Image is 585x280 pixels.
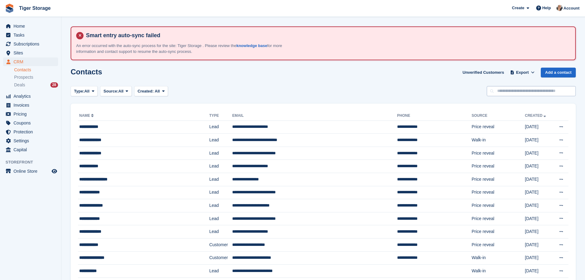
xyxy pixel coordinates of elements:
span: Invoices [14,101,50,109]
span: All [84,88,90,94]
td: [DATE] [525,239,552,252]
td: Price reveal [472,225,525,239]
td: Walk-in [472,251,525,265]
td: Price reveal [472,120,525,134]
span: All [119,88,124,94]
td: [DATE] [525,225,552,239]
button: Export [509,68,536,78]
span: Source: [103,88,118,94]
a: menu [3,31,58,39]
td: Price reveal [472,160,525,173]
a: Prospects [14,74,58,81]
td: [DATE] [525,265,552,278]
a: Created [525,113,547,118]
td: Lead [209,225,232,239]
td: Lead [209,120,232,134]
span: CRM [14,57,50,66]
span: Account [564,5,579,11]
button: Source: All [100,86,132,96]
span: Protection [14,128,50,136]
a: menu [3,128,58,136]
a: menu [3,49,58,57]
td: Lead [209,134,232,147]
span: Create [512,5,524,11]
a: menu [3,119,58,127]
span: Sites [14,49,50,57]
td: Lead [209,160,232,173]
button: Created: All [134,86,168,96]
img: stora-icon-8386f47178a22dfd0bd8f6a31ec36ba5ce8667c1dd55bd0f319d3a0aa187defe.svg [5,4,14,13]
span: Analytics [14,92,50,101]
a: Contacts [14,67,58,73]
a: menu [3,145,58,154]
span: All [155,89,160,93]
td: Walk-in [472,134,525,147]
a: Add a contact [541,68,576,78]
span: Online Store [14,167,50,175]
span: Capital [14,145,50,154]
td: Customer [209,251,232,265]
th: Phone [397,111,472,121]
span: Tasks [14,31,50,39]
button: Type: All [71,86,98,96]
span: Prospects [14,74,33,80]
span: Help [542,5,551,11]
td: [DATE] [525,147,552,160]
span: Pricing [14,110,50,118]
td: Price reveal [472,212,525,225]
a: Tiger Storage [17,3,53,13]
span: Storefront [6,159,61,165]
span: Created: [138,89,154,93]
h4: Smart entry auto-sync failed [84,32,570,39]
span: Subscriptions [14,40,50,48]
td: Price reveal [472,147,525,160]
td: Customer [209,239,232,252]
a: menu [3,167,58,175]
span: Coupons [14,119,50,127]
td: Price reveal [472,173,525,186]
td: Lead [209,186,232,199]
td: Price reveal [472,239,525,252]
img: Becky Martin [556,5,563,11]
a: Unverified Customers [460,68,506,78]
td: [DATE] [525,120,552,134]
th: Type [209,111,232,121]
td: [DATE] [525,134,552,147]
td: Walk-in [472,265,525,278]
td: Lead [209,212,232,225]
h1: Contacts [71,68,102,76]
td: [DATE] [525,199,552,212]
td: [DATE] [525,186,552,199]
td: Price reveal [472,199,525,212]
td: Lead [209,199,232,212]
td: [DATE] [525,160,552,173]
a: knowledge base [236,43,267,48]
td: [DATE] [525,173,552,186]
a: menu [3,22,58,30]
span: Type: [74,88,84,94]
td: [DATE] [525,251,552,265]
a: menu [3,57,58,66]
span: Deals [14,82,25,88]
a: menu [3,40,58,48]
div: 28 [50,82,58,88]
span: Home [14,22,50,30]
td: Price reveal [472,186,525,199]
a: menu [3,110,58,118]
p: An error occurred with the auto-sync process for the site: Tiger Storage . Please review the for ... [76,43,291,55]
span: Export [516,69,529,76]
td: Lead [209,265,232,278]
a: menu [3,92,58,101]
td: [DATE] [525,212,552,225]
a: Deals 28 [14,82,58,88]
a: menu [3,136,58,145]
a: menu [3,101,58,109]
a: Name [79,113,95,118]
td: Lead [209,173,232,186]
span: Settings [14,136,50,145]
a: Preview store [51,168,58,175]
th: Source [472,111,525,121]
td: Lead [209,147,232,160]
th: Email [232,111,397,121]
